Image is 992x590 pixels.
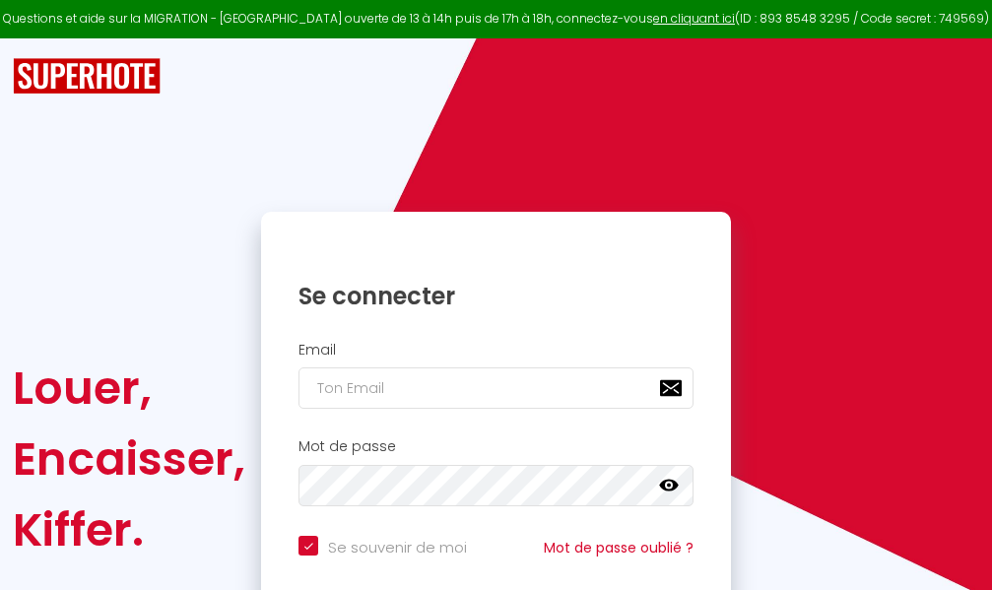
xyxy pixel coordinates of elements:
h2: Email [298,342,694,359]
img: SuperHote logo [13,58,161,95]
div: Encaisser, [13,424,245,494]
a: Mot de passe oublié ? [544,538,694,557]
h1: Se connecter [298,281,694,311]
div: Louer, [13,353,245,424]
div: Kiffer. [13,494,245,565]
a: en cliquant ici [653,10,735,27]
input: Ton Email [298,367,694,409]
h2: Mot de passe [298,438,694,455]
